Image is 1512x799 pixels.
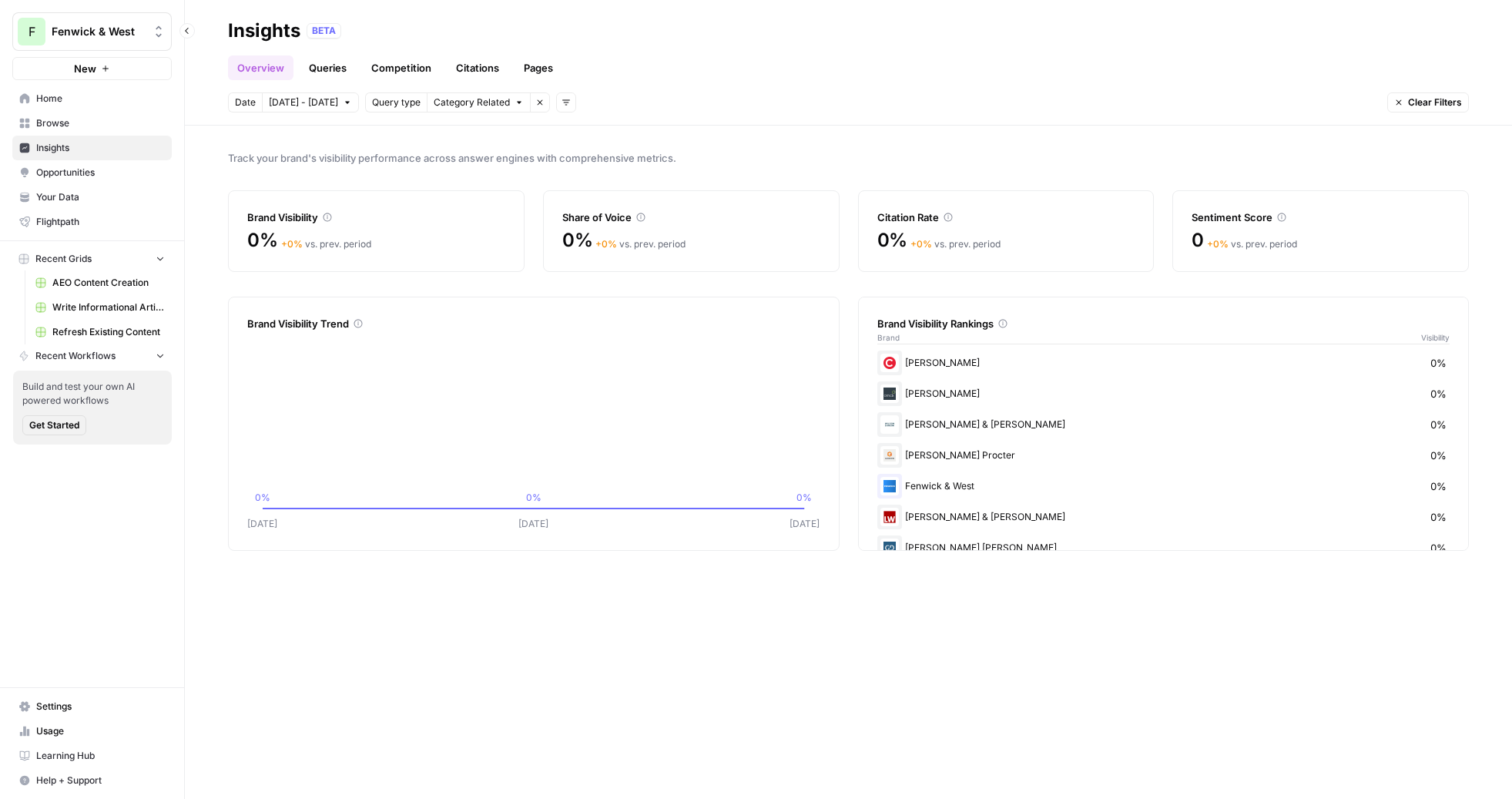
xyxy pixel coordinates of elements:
[877,474,1450,499] div: Fenwick & West
[1430,509,1447,525] span: 0%
[12,86,172,111] a: Home
[372,96,421,109] span: Query type
[12,344,172,368] button: Recent Workflows
[1207,237,1297,251] div: vs. prev. period
[877,412,1450,437] div: [PERSON_NAME] & [PERSON_NAME]
[12,160,172,185] a: Opportunities
[29,418,79,432] span: Get Started
[12,12,172,51] button: Workspace: Fenwick & West
[1430,417,1447,432] span: 0%
[12,57,172,80] button: New
[35,349,116,363] span: Recent Workflows
[247,518,277,529] tspan: [DATE]
[74,61,96,76] span: New
[36,92,165,106] span: Home
[12,185,172,210] a: Your Data
[526,492,541,503] tspan: 0%
[228,150,1469,166] span: Track your brand's visibility performance across answer engines with comprehensive metrics.
[52,325,165,339] span: Refresh Existing Content
[1430,540,1447,556] span: 0%
[35,252,92,266] span: Recent Grids
[1408,96,1462,109] span: Clear Filters
[28,295,172,320] a: Write Informational Article
[910,238,932,250] span: + 0 %
[269,96,338,109] span: [DATE] - [DATE]
[36,749,165,763] span: Learning Hub
[877,210,1135,225] div: Citation Rate
[880,415,899,434] img: 5ata5128jeuhjibo5e6v6hb9jpnf
[447,55,508,80] a: Citations
[247,210,505,225] div: Brand Visibility
[12,136,172,160] a: Insights
[22,415,86,435] button: Get Started
[434,96,510,109] span: Category Related
[1421,331,1450,344] span: Visibility
[1192,228,1204,253] span: 0
[12,744,172,768] a: Learning Hub
[880,446,899,465] img: kv9f5lhuwfbawmagtqkgaial07tq
[36,190,165,204] span: Your Data
[880,539,899,557] img: 3780030aqp8262nj5ob5m56wtk8y
[877,316,1450,331] div: Brand Visibility Rankings
[28,270,172,295] a: AEO Content Creation
[562,228,593,253] span: 0%
[52,24,145,39] span: Fenwick & West
[12,694,172,719] a: Settings
[797,492,813,503] tspan: 0%
[562,210,820,225] div: Share of Voice
[1192,210,1450,225] div: Sentiment Score
[281,238,303,250] span: + 0 %
[12,719,172,744] a: Usage
[12,247,172,270] button: Recent Grids
[36,700,165,713] span: Settings
[1387,92,1469,112] button: Clear Filters
[255,492,270,503] tspan: 0%
[12,111,172,136] a: Browse
[877,331,900,344] span: Brand
[1430,448,1447,463] span: 0%
[52,276,165,290] span: AEO Content Creation
[247,316,820,331] div: Brand Visibility Trend
[281,237,371,251] div: vs. prev. period
[12,210,172,234] a: Flightpath
[427,92,530,112] button: Category Related
[877,535,1450,560] div: [PERSON_NAME] [PERSON_NAME]
[12,768,172,793] button: Help + Support
[515,55,562,80] a: Pages
[36,141,165,155] span: Insights
[228,55,293,80] a: Overview
[52,300,165,314] span: Write Informational Article
[362,55,441,80] a: Competition
[877,505,1450,529] div: [PERSON_NAME] & [PERSON_NAME]
[36,215,165,229] span: Flightpath
[595,237,686,251] div: vs. prev. period
[790,518,820,529] tspan: [DATE]
[518,518,548,529] tspan: [DATE]
[877,228,908,253] span: 0%
[1430,355,1447,371] span: 0%
[910,237,1001,251] div: vs. prev. period
[307,23,341,39] div: BETA
[1430,478,1447,494] span: 0%
[880,354,899,372] img: 2f6yuqk3g52zmm9inwqvqgk0ad8b
[877,381,1450,406] div: [PERSON_NAME]
[228,18,300,43] div: Insights
[880,477,899,495] img: udeyrqe94esfr07znb0zjhrz4py3
[877,443,1450,468] div: [PERSON_NAME] Procter
[36,724,165,738] span: Usage
[36,774,165,787] span: Help + Support
[28,22,35,41] span: F
[880,384,899,403] img: qz3mj4t682tulad98rpc7han906s
[36,166,165,180] span: Opportunities
[1430,386,1447,401] span: 0%
[595,238,617,250] span: + 0 %
[262,92,359,112] button: [DATE] - [DATE]
[877,351,1450,375] div: [PERSON_NAME]
[880,508,899,526] img: szqbsv82vdu9pcekf91bfgimyama
[22,380,163,408] span: Build and test your own AI powered workflows
[235,96,256,109] span: Date
[247,228,278,253] span: 0%
[36,116,165,130] span: Browse
[1207,238,1229,250] span: + 0 %
[300,55,356,80] a: Queries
